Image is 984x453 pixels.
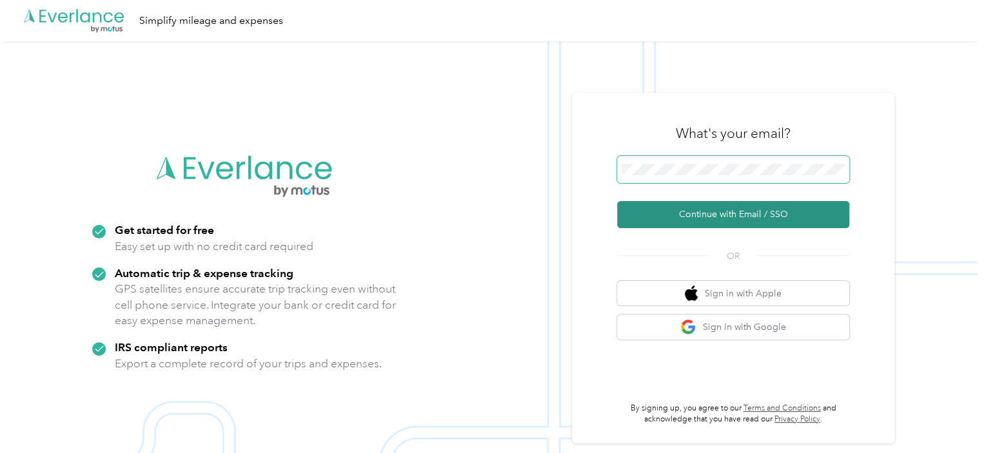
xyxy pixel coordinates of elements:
button: apple logoSign in with Apple [617,281,849,306]
p: GPS satellites ensure accurate trip tracking even without cell phone service. Integrate your bank... [115,281,397,329]
p: Easy set up with no credit card required [115,238,313,255]
strong: Automatic trip & expense tracking [115,266,293,280]
h3: What's your email? [676,124,791,142]
a: Terms and Conditions [743,403,821,413]
img: apple logo [685,285,698,302]
button: google logoSign in with Google [617,314,849,340]
button: Continue with Email / SSO [617,201,849,228]
strong: Get started for free [115,223,214,236]
span: OR [711,249,756,263]
div: Simplify mileage and expenses [139,13,283,29]
a: Privacy Policy [774,414,820,424]
p: Export a complete record of your trips and expenses. [115,356,382,372]
strong: IRS compliant reports [115,340,228,354]
p: By signing up, you agree to our and acknowledge that you have read our . [617,403,849,425]
img: google logo [680,319,696,335]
